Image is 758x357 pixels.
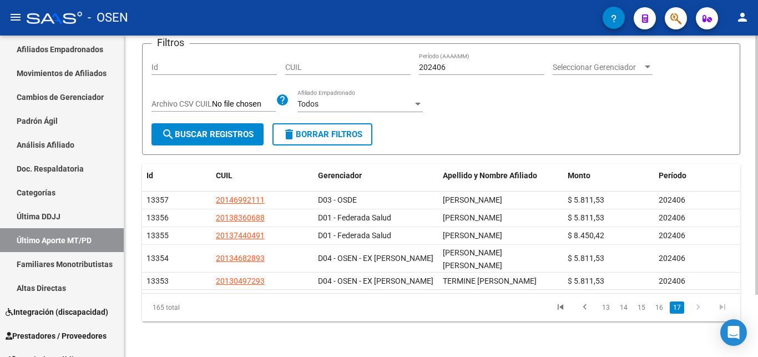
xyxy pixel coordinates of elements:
div: 165 total [142,294,260,321]
span: 202406 [659,195,685,204]
span: $ 8.450,42 [568,231,604,240]
span: CUIL [216,171,233,180]
datatable-header-cell: Gerenciador [314,164,438,188]
a: 16 [652,301,666,314]
span: 202406 [659,254,685,263]
span: Archivo CSV CUIL [151,99,212,108]
a: go to last page [712,301,733,314]
span: TERMINE [PERSON_NAME] [443,276,537,285]
span: [PERSON_NAME] [443,195,502,204]
span: Id [146,171,153,180]
span: 20137440491 [216,231,265,240]
a: go to next page [688,301,709,314]
datatable-header-cell: CUIL [211,164,314,188]
mat-icon: delete [282,128,296,141]
li: page 16 [650,298,668,317]
a: 14 [616,301,631,314]
mat-icon: search [161,128,175,141]
span: 13356 [146,213,169,222]
button: Borrar Filtros [272,123,372,145]
span: Prestadores / Proveedores [6,330,107,342]
datatable-header-cell: Id [142,164,211,188]
span: 202406 [659,276,685,285]
span: [PERSON_NAME] [443,213,502,222]
span: Gerenciador [318,171,362,180]
span: Apellido y Nombre Afiliado [443,171,537,180]
span: D01 - Federada Salud [318,213,391,222]
h3: Filtros [151,35,190,51]
div: Open Intercom Messenger [720,319,747,346]
a: 17 [670,301,684,314]
a: go to previous page [574,301,595,314]
span: 13354 [146,254,169,263]
li: page 13 [597,298,615,317]
span: D04 - OSEN - EX [PERSON_NAME] [318,276,433,285]
datatable-header-cell: Apellido y Nombre Afiliado [438,164,563,188]
span: Borrar Filtros [282,129,362,139]
datatable-header-cell: Período [654,164,740,188]
span: 20138360688 [216,213,265,222]
span: 13357 [146,195,169,204]
mat-icon: person [736,11,749,24]
span: D03 - OSDE [318,195,357,204]
span: Buscar Registros [161,129,254,139]
input: Archivo CSV CUIL [212,99,276,109]
span: 20146992111 [216,195,265,204]
mat-icon: menu [9,11,22,24]
span: D01 - Federada Salud [318,231,391,240]
button: Buscar Registros [151,123,264,145]
span: 20134682893 [216,254,265,263]
span: Monto [568,171,590,180]
span: 20130497293 [216,276,265,285]
span: 13355 [146,231,169,240]
span: $ 5.811,53 [568,195,604,204]
span: Seleccionar Gerenciador [553,63,643,72]
span: $ 5.811,53 [568,213,604,222]
span: [PERSON_NAME] [443,231,502,240]
span: Todos [297,99,319,108]
span: - OSEN [88,6,128,30]
span: 202406 [659,231,685,240]
span: Integración (discapacidad) [6,306,108,318]
span: [PERSON_NAME] [PERSON_NAME] [443,248,502,270]
li: page 15 [633,298,650,317]
li: page 14 [615,298,633,317]
span: D04 - OSEN - EX [PERSON_NAME] [318,254,433,263]
mat-icon: help [276,93,289,107]
li: page 17 [668,298,686,317]
datatable-header-cell: Monto [563,164,655,188]
span: $ 5.811,53 [568,254,604,263]
a: go to first page [550,301,571,314]
a: 15 [634,301,649,314]
a: 13 [599,301,613,314]
span: 202406 [659,213,685,222]
span: Período [659,171,686,180]
span: $ 5.811,53 [568,276,604,285]
span: 13353 [146,276,169,285]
